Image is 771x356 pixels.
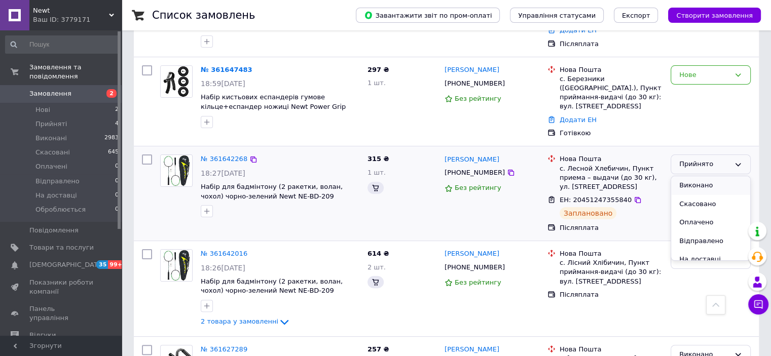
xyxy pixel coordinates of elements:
[560,290,663,299] div: Післяплата
[668,8,761,23] button: Створити замовлення
[104,134,119,143] span: 2983
[560,345,663,354] div: Нова Пошта
[35,134,67,143] span: Виконані
[671,250,750,269] li: На доставці
[368,155,389,163] span: 315 ₴
[368,169,386,176] span: 1 шт.
[201,155,247,163] a: № 361642268
[560,223,663,232] div: Післяплата
[443,261,507,274] div: [PHONE_NUMBER]
[115,105,119,114] span: 2
[560,207,617,219] div: Заплановано
[29,63,122,81] span: Замовлення та повідомлення
[671,195,750,214] li: Скасовано
[29,304,94,323] span: Панель управління
[33,6,109,15] span: Newt
[35,162,67,171] span: Оплачені
[455,184,501,191] span: Без рейтингу
[455,95,501,102] span: Без рейтингу
[201,183,343,200] a: Набір для бадмінтону (2 ракетки, волан, чохол) чорно-зелений Newt NE-BD-209
[201,264,245,272] span: 18:26[DATE]
[115,177,119,186] span: 0
[671,213,750,232] li: Оплачено
[443,166,507,179] div: [PHONE_NUMBER]
[35,205,86,214] span: Оброблюється
[201,80,245,88] span: 18:59[DATE]
[356,8,500,23] button: Завантажити звіт по пром-оплаті
[560,74,663,111] div: с. Березники ([GEOGRAPHIC_DATA].), Пункт приймання-видачі (до 30 кг): вул. [STREET_ADDRESS]
[115,162,119,171] span: 0
[445,345,499,354] a: [PERSON_NAME]
[160,154,193,187] a: Фото товару
[35,191,77,200] span: На доставці
[679,159,730,170] div: Прийнято
[748,294,768,314] button: Чат з покупцем
[35,148,70,157] span: Скасовані
[160,65,193,98] a: Фото товару
[106,89,117,98] span: 2
[29,278,94,296] span: Показники роботи компанії
[671,232,750,251] li: Відправлено
[560,196,632,204] span: ЕН: 20451247355840
[445,65,499,75] a: [PERSON_NAME]
[560,258,663,286] div: с. Лісний Хлібичин, Пункт приймання-видачі (до 30 кг): вул. [STREET_ADDRESS]
[560,249,663,258] div: Нова Пошта
[364,11,492,20] span: Завантажити звіт по пром-оплаті
[201,93,346,120] a: Набір кистьових еспандерів гумове кільце+еспандер ножиці Newt Power Grip Set3 NE-1589-60
[108,260,125,269] span: 99+
[29,89,71,98] span: Замовлення
[445,249,499,259] a: [PERSON_NAME]
[658,11,761,19] a: Створити замовлення
[560,65,663,74] div: Нова Пошта
[560,116,597,124] a: Додати ЕН
[676,12,753,19] span: Створити замовлення
[560,154,663,164] div: Нова Пошта
[161,155,192,186] img: Фото товару
[443,77,507,90] div: [PHONE_NUMBER]
[455,279,501,286] span: Без рейтингу
[560,26,597,34] a: Додати ЕН
[201,66,252,73] a: № 361647483
[35,120,67,129] span: Прийняті
[5,35,120,54] input: Пошук
[33,15,122,24] div: Ваш ID: 3779171
[445,155,499,165] a: [PERSON_NAME]
[614,8,658,23] button: Експорт
[29,226,79,235] span: Повідомлення
[201,318,278,326] span: 2 товара у замовленні
[35,105,50,114] span: Нові
[201,250,247,257] a: № 361642016
[201,318,290,325] a: 2 товара у замовленні
[518,12,596,19] span: Управління статусами
[115,191,119,200] span: 0
[152,9,255,21] h1: Список замовлень
[201,278,343,295] a: Набір для бадмінтону (2 ракетки, волан, чохол) чорно-зелений Newt NE-BD-209
[115,120,119,129] span: 4
[560,39,663,49] div: Післяплата
[29,243,94,252] span: Товари та послуги
[29,331,56,340] span: Відгуки
[368,263,386,271] span: 2 шт.
[161,66,192,97] img: Фото товару
[368,250,389,257] span: 614 ₴
[35,177,80,186] span: Відправлено
[115,205,119,214] span: 0
[560,164,663,192] div: с. Лесной Хлебичин, Пункт приема – выдачи (до 30 кг), ул. [STREET_ADDRESS]
[96,260,108,269] span: 35
[201,169,245,177] span: 18:27[DATE]
[368,66,389,73] span: 297 ₴
[108,148,119,157] span: 645
[368,345,389,353] span: 257 ₴
[679,70,730,81] div: Нове
[368,79,386,87] span: 1 шт.
[560,129,663,138] div: Готівкою
[671,176,750,195] li: Виконано
[160,249,193,282] a: Фото товару
[161,250,192,281] img: Фото товару
[201,345,247,353] a: № 361627289
[622,12,650,19] span: Експорт
[29,260,104,269] span: [DEMOGRAPHIC_DATA]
